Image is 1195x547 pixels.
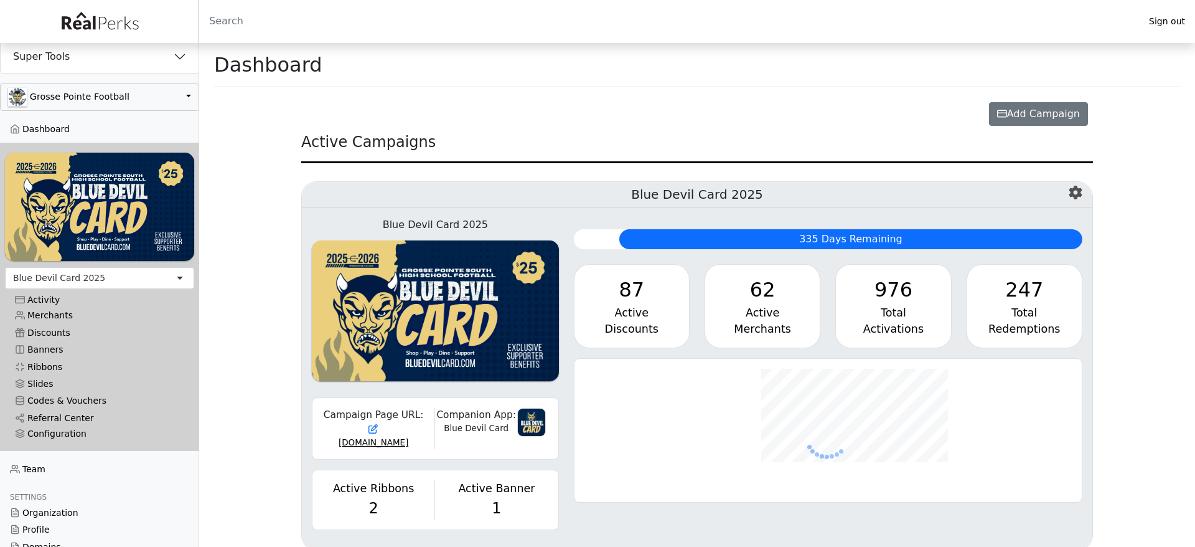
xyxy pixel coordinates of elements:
[1139,13,1195,30] a: Sign out
[5,153,194,261] img: WvZzOez5OCqmO91hHZfJL7W2tJ07LbGMjwPPNJwI.png
[15,429,184,439] div: Configuration
[619,229,1082,249] div: 335 Days Remaining
[15,295,184,305] div: Activity
[320,408,427,437] div: Campaign Page URL:
[584,321,679,337] div: Discounts
[5,409,194,426] a: Referral Center
[214,53,322,77] h1: Dashboard
[846,305,940,321] div: Total
[8,88,27,107] img: GAa1zriJJmkmu1qRtUwg8x1nQwzlKm3DoqW9UgYl.jpg
[989,102,1088,126] button: Add Campaign
[977,305,1072,321] div: Total
[1,40,199,73] button: Super Tools
[320,497,427,520] div: 2
[5,358,194,375] a: Ribbons
[517,408,546,437] img: 3g6IGvkLNUf97zVHvl5PqY3f2myTnJRpqDk2mpnC.png
[55,7,144,36] img: real_perks_logo-01.svg
[5,392,194,409] a: Codes & Vouchers
[5,307,194,324] a: Merchants
[715,305,810,321] div: Active
[705,264,820,348] a: 62 Active Merchants
[715,321,810,337] div: Merchants
[10,493,47,502] span: Settings
[199,6,1139,36] input: Search
[977,275,1072,305] div: 247
[5,376,194,392] a: Slides
[574,264,690,348] a: 87 Active Discounts
[339,438,408,447] a: [DOMAIN_NAME]
[301,131,1093,163] div: Active Campaigns
[443,480,550,497] div: Active Banner
[302,182,1092,207] h5: Blue Devil Card 2025
[435,408,517,422] div: Companion App:
[584,305,679,321] div: Active
[320,480,427,497] div: Active Ribbons
[846,275,940,305] div: 976
[835,264,951,348] a: 976 Total Activations
[584,275,679,305] div: 87
[312,240,559,382] img: WvZzOez5OCqmO91hHZfJL7W2tJ07LbGMjwPPNJwI.png
[13,272,105,285] div: Blue Devil Card 2025
[846,321,940,337] div: Activations
[967,264,1082,348] a: 247 Total Redemptions
[443,497,550,520] div: 1
[5,341,194,358] a: Banners
[312,217,559,232] div: Blue Devil Card 2025
[320,480,427,519] a: Active Ribbons 2
[977,321,1072,337] div: Redemptions
[5,325,194,341] a: Discounts
[435,422,517,435] div: Blue Devil Card
[715,275,810,305] div: 62
[443,480,550,519] a: Active Banner 1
